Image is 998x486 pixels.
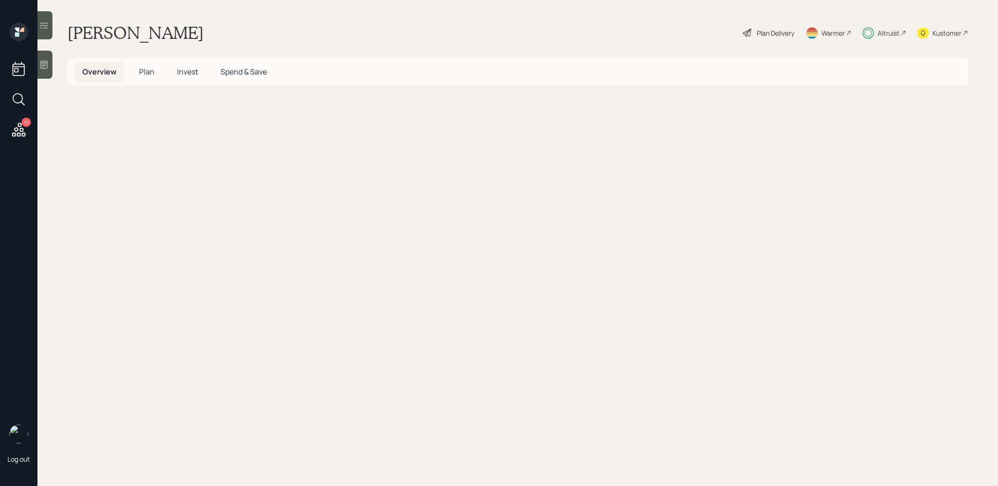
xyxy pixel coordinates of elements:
div: Kustomer [932,28,961,38]
h1: [PERSON_NAME] [67,22,204,43]
img: treva-nostdahl-headshot.png [9,425,28,443]
span: Overview [82,67,117,77]
span: Invest [177,67,198,77]
span: Plan [139,67,155,77]
div: Plan Delivery [757,28,794,38]
div: 10 [22,118,31,127]
div: Warmer [821,28,845,38]
span: Spend & Save [221,67,267,77]
div: Altruist [878,28,900,38]
div: Log out [7,455,30,464]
